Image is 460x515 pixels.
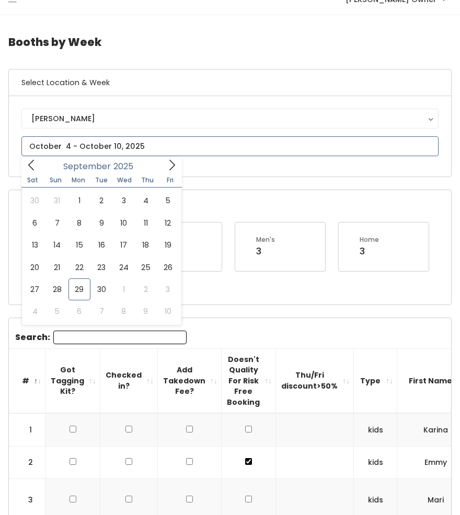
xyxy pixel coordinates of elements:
[21,136,439,156] input: October 4 - October 10, 2025
[135,256,157,278] span: September 25, 2025
[24,212,46,234] span: September 6, 2025
[158,348,222,413] th: Add Takedown Fee?: activate to sort column ascending
[360,244,379,258] div: 3
[222,348,276,413] th: Doesn't Quality For Risk Free Booking : activate to sort column ascending
[157,256,179,278] span: September 26, 2025
[46,212,68,234] span: September 7, 2025
[68,278,90,300] span: September 29, 2025
[90,256,112,278] span: September 23, 2025
[112,190,134,212] span: September 3, 2025
[63,162,111,171] span: September
[100,348,158,413] th: Checked in?: activate to sort column ascending
[45,348,100,413] th: Got Tagging Kit?: activate to sort column ascending
[354,446,397,478] td: kids
[112,278,134,300] span: October 1, 2025
[90,278,112,300] span: September 30, 2025
[46,234,68,256] span: September 14, 2025
[46,256,68,278] span: September 21, 2025
[112,234,134,256] span: September 17, 2025
[9,446,45,478] td: 2
[46,300,68,322] span: October 5, 2025
[24,234,46,256] span: September 13, 2025
[135,300,157,322] span: October 9, 2025
[157,278,179,300] span: October 3, 2025
[157,212,179,234] span: September 12, 2025
[112,212,134,234] span: September 10, 2025
[68,256,90,278] span: September 22, 2025
[136,177,159,183] span: Thu
[112,300,134,322] span: October 8, 2025
[68,300,90,322] span: October 6, 2025
[90,212,112,234] span: September 9, 2025
[354,348,397,413] th: Type: activate to sort column ascending
[9,69,451,96] h6: Select Location & Week
[53,331,187,344] input: Search:
[68,212,90,234] span: September 8, 2025
[360,235,379,244] div: Home
[68,190,90,212] span: September 1, 2025
[68,234,90,256] span: September 15, 2025
[15,331,187,344] label: Search:
[111,160,142,173] input: Year
[256,235,275,244] div: Men's
[90,300,112,322] span: October 7, 2025
[46,190,68,212] span: August 31, 2025
[24,190,46,212] span: August 30, 2025
[24,300,46,322] span: October 4, 2025
[135,278,157,300] span: October 2, 2025
[135,212,157,234] span: September 11, 2025
[90,190,112,212] span: September 2, 2025
[276,348,354,413] th: Thu/Fri discount&gt;50%: activate to sort column ascending
[9,413,45,446] td: 1
[24,256,46,278] span: September 20, 2025
[9,348,45,413] th: #: activate to sort column descending
[21,177,44,183] span: Sat
[113,177,136,183] span: Wed
[135,190,157,212] span: September 4, 2025
[256,244,275,258] div: 3
[8,28,452,56] h4: Booths by Week
[354,413,397,446] td: kids
[21,109,439,128] button: [PERSON_NAME]
[159,177,182,183] span: Fri
[67,177,90,183] span: Mon
[135,234,157,256] span: September 18, 2025
[90,234,112,256] span: September 16, 2025
[157,300,179,322] span: October 10, 2025
[24,278,46,300] span: September 27, 2025
[44,177,67,183] span: Sun
[46,278,68,300] span: September 28, 2025
[157,234,179,256] span: September 19, 2025
[31,113,429,124] div: [PERSON_NAME]
[90,177,113,183] span: Tue
[157,190,179,212] span: September 5, 2025
[112,256,134,278] span: September 24, 2025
